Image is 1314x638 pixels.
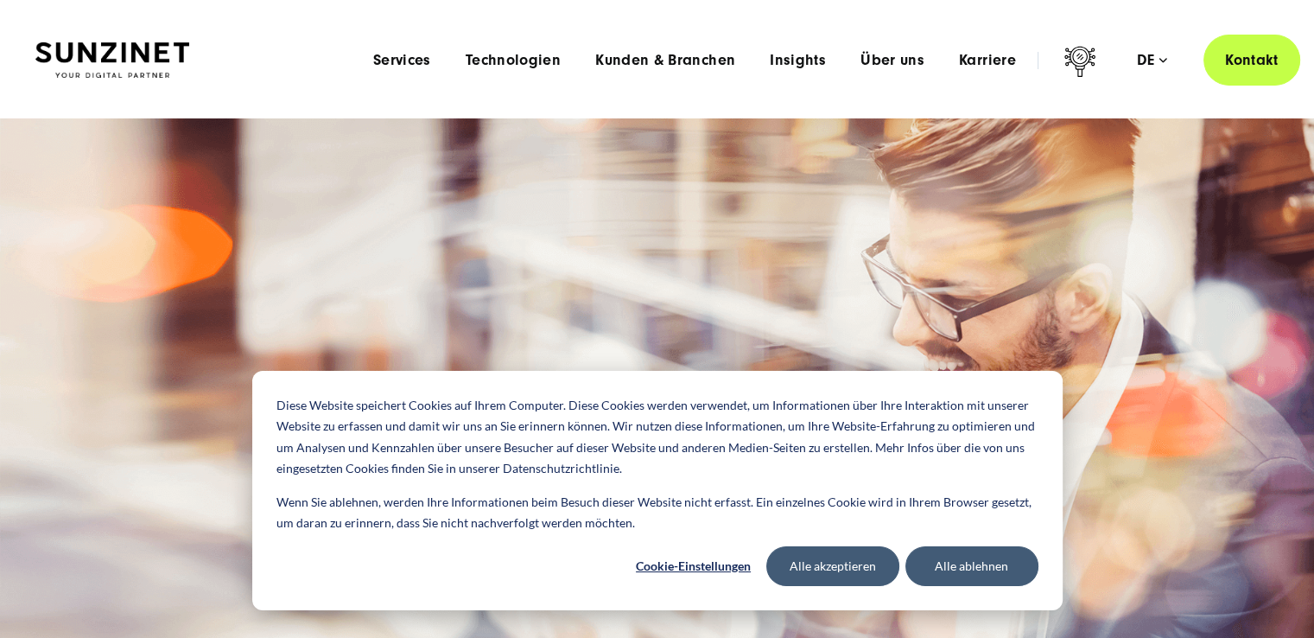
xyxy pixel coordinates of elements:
[905,546,1038,586] button: Alle ablehnen
[276,492,1038,534] p: Wenn Sie ablehnen, werden Ihre Informationen beim Besuch dieser Website nicht erfasst. Ein einzel...
[252,371,1063,610] div: Cookie banner
[373,52,431,69] a: Services
[35,42,189,79] img: SUNZINET Full Service Digital Agentur
[1203,35,1300,86] a: Kontakt
[1137,52,1167,69] div: de
[466,52,561,69] a: Technologien
[860,52,924,69] a: Über uns
[959,52,1016,69] a: Karriere
[595,52,735,69] a: Kunden & Branchen
[766,546,899,586] button: Alle akzeptieren
[627,546,760,586] button: Cookie-Einstellungen
[276,395,1038,480] p: Diese Website speichert Cookies auf Ihrem Computer. Diese Cookies werden verwendet, um Informatio...
[770,52,826,69] a: Insights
